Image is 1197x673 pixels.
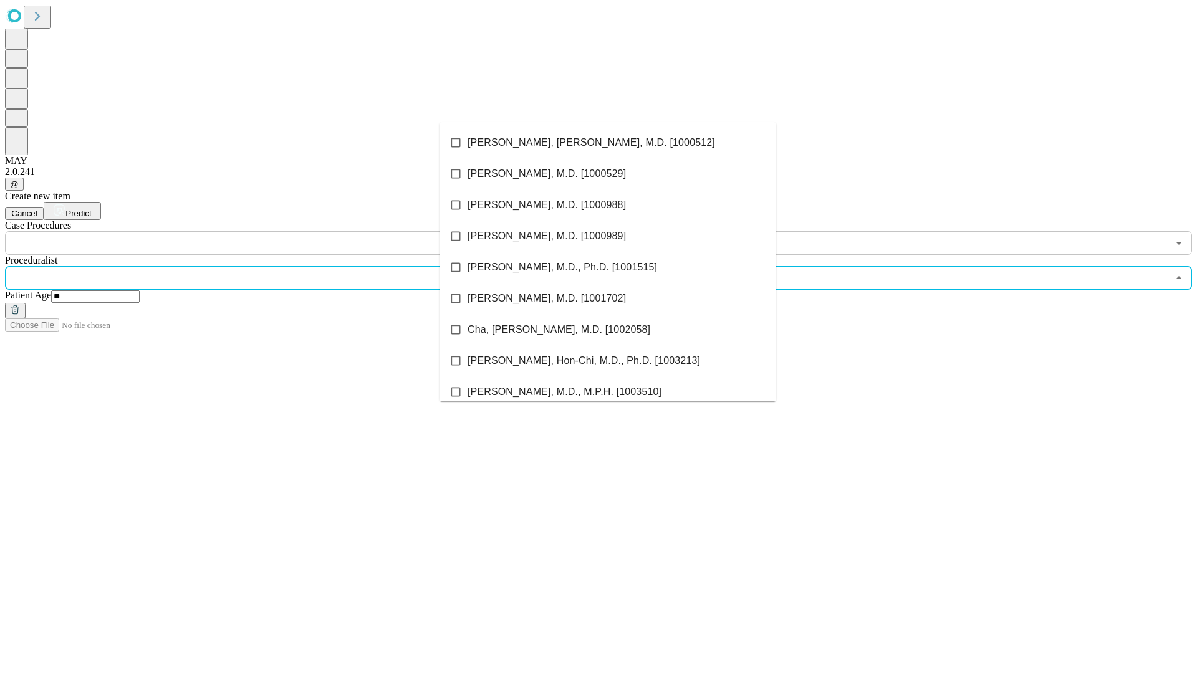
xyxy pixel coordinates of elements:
[5,178,24,191] button: @
[5,255,57,265] span: Proceduralist
[44,202,101,220] button: Predict
[468,229,626,244] span: [PERSON_NAME], M.D. [1000989]
[65,209,91,218] span: Predict
[5,191,70,201] span: Create new item
[468,353,700,368] span: [PERSON_NAME], Hon-Chi, M.D., Ph.D. [1003213]
[5,155,1192,166] div: MAY
[468,135,715,150] span: [PERSON_NAME], [PERSON_NAME], M.D. [1000512]
[5,290,51,300] span: Patient Age
[468,166,626,181] span: [PERSON_NAME], M.D. [1000529]
[11,209,37,218] span: Cancel
[1170,269,1188,287] button: Close
[468,260,657,275] span: [PERSON_NAME], M.D., Ph.D. [1001515]
[5,166,1192,178] div: 2.0.241
[5,220,71,231] span: Scheduled Procedure
[468,198,626,212] span: [PERSON_NAME], M.D. [1000988]
[1170,234,1188,252] button: Open
[10,179,19,189] span: @
[5,207,44,220] button: Cancel
[468,291,626,306] span: [PERSON_NAME], M.D. [1001702]
[468,384,661,399] span: [PERSON_NAME], M.D., M.P.H. [1003510]
[468,322,650,337] span: Cha, [PERSON_NAME], M.D. [1002058]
